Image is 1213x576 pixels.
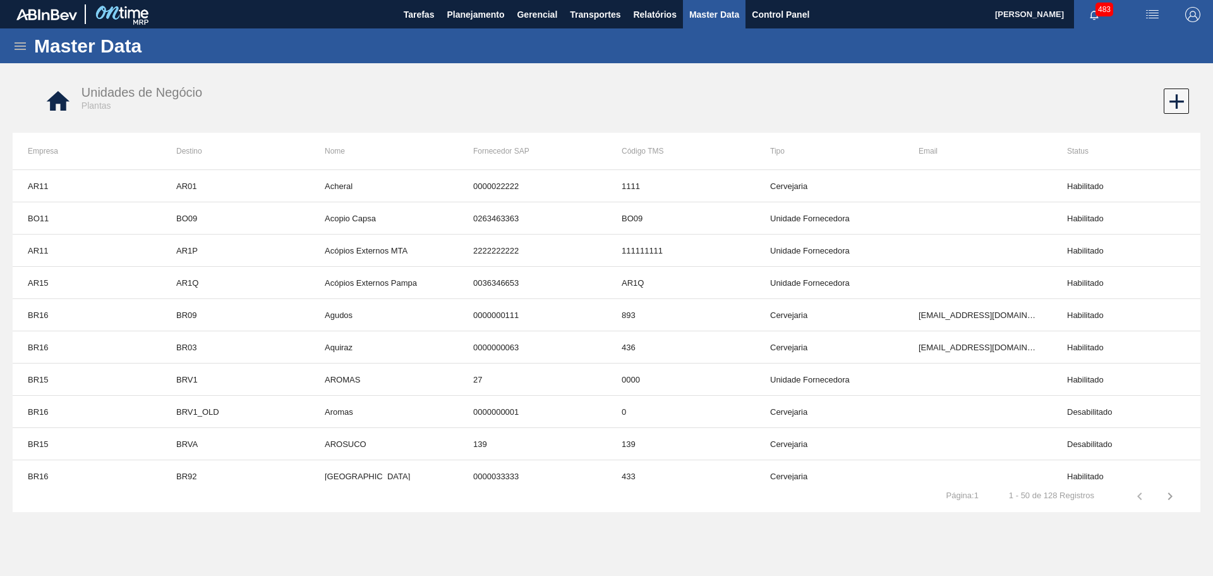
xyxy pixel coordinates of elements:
[755,133,903,169] th: Tipo
[161,170,310,202] td: AR01
[606,428,755,460] td: 139
[755,396,903,428] td: Cervejaria
[517,7,557,22] span: Gerencial
[34,39,258,53] h1: Master Data
[310,235,458,267] td: Acópios Externos MTA
[755,460,903,493] td: Cervejaria
[1052,235,1200,267] td: Habilitado
[458,331,606,364] td: 0000000063
[161,299,310,331] td: BR09
[310,396,458,428] td: Aromas
[310,133,458,169] th: Nome
[458,235,606,267] td: 2222222222
[13,299,161,331] td: BR16
[606,460,755,493] td: 433
[458,364,606,396] td: 27
[1052,428,1200,460] td: Desabilitado
[13,202,161,235] td: BO11
[994,481,1109,501] td: 1 - 50 de 128 Registros
[13,428,161,460] td: BR15
[458,202,606,235] td: 0263463363
[310,460,458,493] td: [GEOGRAPHIC_DATA]
[13,460,161,493] td: BR16
[1052,299,1200,331] td: Habilitado
[161,267,310,299] td: AR1Q
[689,7,739,22] span: Master Data
[161,235,310,267] td: AR1P
[310,170,458,202] td: Acheral
[81,85,202,99] span: Unidades de Negócio
[161,428,310,460] td: BRVA
[13,267,161,299] td: AR15
[404,7,435,22] span: Tarefas
[755,331,903,364] td: Cervejaria
[447,7,504,22] span: Planejamento
[903,133,1052,169] th: Email
[755,170,903,202] td: Cervejaria
[755,267,903,299] td: Unidade Fornecedora
[755,235,903,267] td: Unidade Fornecedora
[606,202,755,235] td: BO09
[606,299,755,331] td: 893
[310,428,458,460] td: AROSUCO
[81,101,111,111] span: Plantas
[161,202,310,235] td: BO09
[903,331,1052,364] td: [EMAIL_ADDRESS][DOMAIN_NAME]
[13,364,161,396] td: BR15
[13,170,161,202] td: AR11
[1052,267,1200,299] td: Habilitado
[752,7,809,22] span: Control Panel
[1162,89,1188,114] div: Nova Unidade de Negócio
[458,299,606,331] td: 0000000111
[755,299,903,331] td: Cervejaria
[458,460,606,493] td: 0000033333
[13,133,161,169] th: Empresa
[161,364,310,396] td: BRV1
[458,396,606,428] td: 0000000001
[13,396,161,428] td: BR16
[931,481,994,501] td: Página : 1
[570,7,620,22] span: Transportes
[903,299,1052,331] td: [EMAIL_ADDRESS][DOMAIN_NAME]
[1052,460,1200,493] td: Habilitado
[1052,364,1200,396] td: Habilitado
[606,133,755,169] th: Código TMS
[161,133,310,169] th: Destino
[606,235,755,267] td: 111111111
[1145,7,1160,22] img: userActions
[606,364,755,396] td: 0000
[13,331,161,364] td: BR16
[310,364,458,396] td: AROMAS
[755,202,903,235] td: Unidade Fornecedora
[1052,170,1200,202] td: Habilitado
[458,133,606,169] th: Fornecedor SAP
[310,299,458,331] td: Agudos
[16,9,77,20] img: TNhmsLtSVTkK8tSr43FrP2fwEKptu5GPRR3wAAAABJRU5ErkJggg==
[1095,3,1113,16] span: 483
[606,267,755,299] td: AR1Q
[310,267,458,299] td: Acópios Externos Pampa
[755,364,903,396] td: Unidade Fornecedora
[1185,7,1200,22] img: Logout
[458,170,606,202] td: 0000022222
[1052,133,1200,169] th: Status
[161,331,310,364] td: BR03
[458,428,606,460] td: 139
[13,235,161,267] td: AR11
[1052,396,1200,428] td: Desabilitado
[633,7,676,22] span: Relatórios
[310,202,458,235] td: Acopio Capsa
[1074,6,1114,23] button: Notificações
[755,428,903,460] td: Cervejaria
[1052,202,1200,235] td: Habilitado
[161,460,310,493] td: BR92
[310,331,458,364] td: Aquiraz
[161,396,310,428] td: BRV1_OLD
[606,331,755,364] td: 436
[606,170,755,202] td: 1111
[458,267,606,299] td: 0036346653
[606,396,755,428] td: 0
[1052,331,1200,364] td: Habilitado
